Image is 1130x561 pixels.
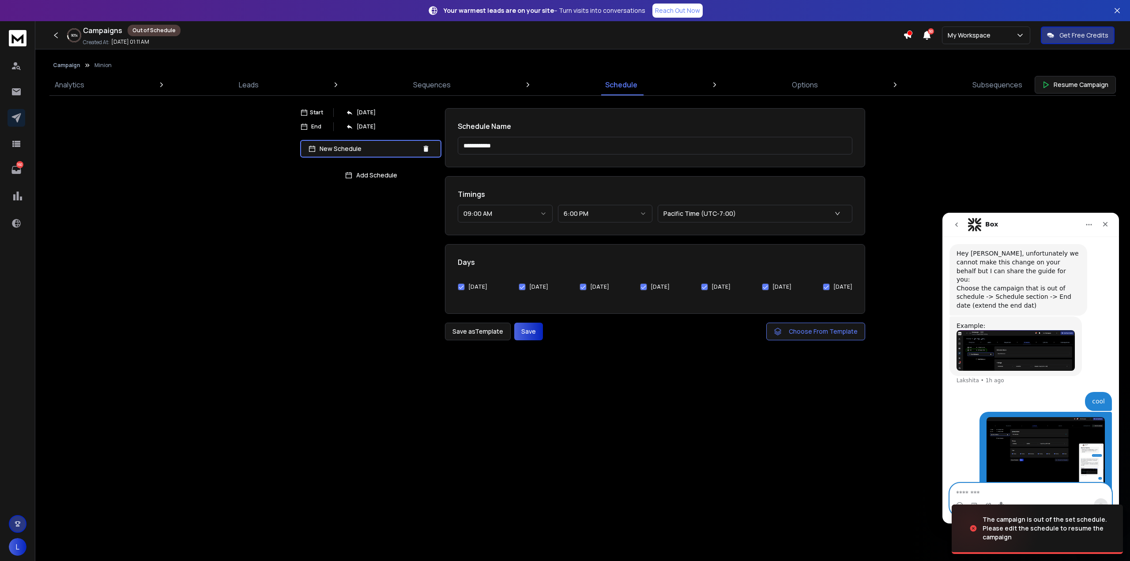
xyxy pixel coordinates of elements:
[458,257,852,267] h1: Days
[772,283,791,290] label: [DATE]
[468,283,487,290] label: [DATE]
[605,79,637,90] p: Schedule
[529,283,548,290] label: [DATE]
[9,538,26,556] button: L
[357,109,376,116] p: [DATE]
[53,62,80,69] button: Campaign
[311,123,321,130] p: End
[792,79,818,90] p: Options
[16,161,23,168] p: 160
[651,283,670,290] label: [DATE]
[444,6,554,15] strong: Your warmest leads are on your site
[766,323,865,340] button: Choose From Template
[928,28,934,34] span: 50
[967,74,1028,95] a: Subsequences
[1059,31,1108,40] p: Get Free Credits
[942,213,1119,523] iframe: Intercom live chat
[49,74,90,95] a: Analytics
[983,515,1112,542] div: The campaign is out of the set schedule. Please edit the schedule to resume the campaign
[655,6,700,15] p: Reach Out Now
[413,79,451,90] p: Sequences
[444,6,645,15] p: – Turn visits into conversations
[787,74,823,95] a: Options
[94,62,112,69] p: Minion
[1035,76,1116,94] button: Resume Campaign
[514,323,543,340] button: Save
[458,121,852,132] h1: Schedule Name
[952,505,1040,552] img: image
[239,79,259,90] p: Leads
[558,205,653,222] button: 6:00 PM
[600,74,643,95] a: Schedule
[652,4,703,18] a: Reach Out Now
[445,323,511,340] button: Save asTemplate
[83,25,122,36] h1: Campaigns
[83,39,109,46] p: Created At:
[71,33,78,38] p: 90 %
[948,31,994,40] p: My Workspace
[9,30,26,46] img: logo
[111,38,149,45] p: [DATE] 01:11 AM
[408,74,456,95] a: Sequences
[458,205,553,222] button: 09:00 AM
[300,166,441,184] button: Add Schedule
[357,123,376,130] p: [DATE]
[972,79,1022,90] p: Subsequences
[1041,26,1115,44] button: Get Free Credits
[590,283,609,290] label: [DATE]
[663,209,739,218] p: Pacific Time (UTC-7:00)
[128,25,181,36] div: Out of Schedule
[8,161,25,179] a: 160
[458,189,852,200] h1: Timings
[789,327,858,336] span: Choose From Template
[55,79,84,90] p: Analytics
[310,109,323,116] p: Start
[712,283,731,290] label: [DATE]
[320,144,418,153] p: New Schedule
[833,283,852,290] label: [DATE]
[234,74,264,95] a: Leads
